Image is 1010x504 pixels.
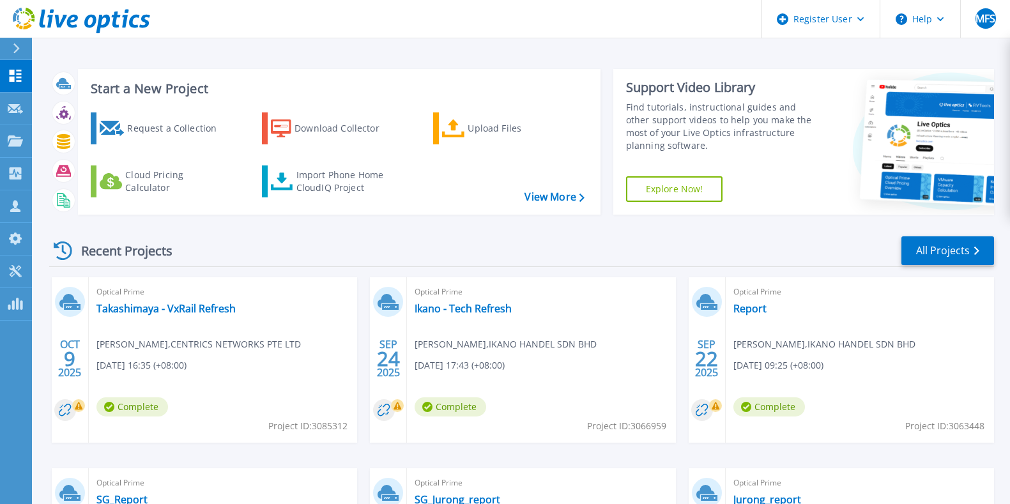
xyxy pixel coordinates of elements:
[905,419,984,433] span: Project ID: 3063448
[415,337,597,351] span: [PERSON_NAME] , IKANO HANDEL SDN BHD
[96,302,236,315] a: Takashimaya - VxRail Refresh
[96,358,187,372] span: [DATE] 16:35 (+08:00)
[415,397,486,416] span: Complete
[96,397,168,416] span: Complete
[96,337,301,351] span: [PERSON_NAME] , CENTRICS NETWORKS PTE LTD
[295,116,397,141] div: Download Collector
[626,101,818,152] div: Find tutorials, instructional guides and other support videos to help you make the most of your L...
[524,191,584,203] a: View More
[296,169,396,194] div: Import Phone Home CloudIQ Project
[415,358,505,372] span: [DATE] 17:43 (+08:00)
[695,353,718,364] span: 22
[587,419,666,433] span: Project ID: 3066959
[376,335,401,382] div: SEP 2025
[733,358,823,372] span: [DATE] 09:25 (+08:00)
[694,335,719,382] div: SEP 2025
[91,112,233,144] a: Request a Collection
[268,419,348,433] span: Project ID: 3085312
[626,176,723,202] a: Explore Now!
[96,285,349,299] span: Optical Prime
[415,476,668,490] span: Optical Prime
[96,476,349,490] span: Optical Prime
[733,476,986,490] span: Optical Prime
[626,79,818,96] div: Support Video Library
[901,236,994,265] a: All Projects
[127,116,229,141] div: Request a Collection
[733,337,915,351] span: [PERSON_NAME] , IKANO HANDEL SDN BHD
[468,116,570,141] div: Upload Files
[433,112,576,144] a: Upload Files
[733,285,986,299] span: Optical Prime
[64,353,75,364] span: 9
[91,82,584,96] h3: Start a New Project
[415,285,668,299] span: Optical Prime
[733,397,805,416] span: Complete
[415,302,512,315] a: Ikano - Tech Refresh
[49,235,190,266] div: Recent Projects
[262,112,404,144] a: Download Collector
[377,353,400,364] span: 24
[976,13,995,24] span: MFS
[57,335,82,382] div: OCT 2025
[733,302,767,315] a: Report
[91,165,233,197] a: Cloud Pricing Calculator
[125,169,227,194] div: Cloud Pricing Calculator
